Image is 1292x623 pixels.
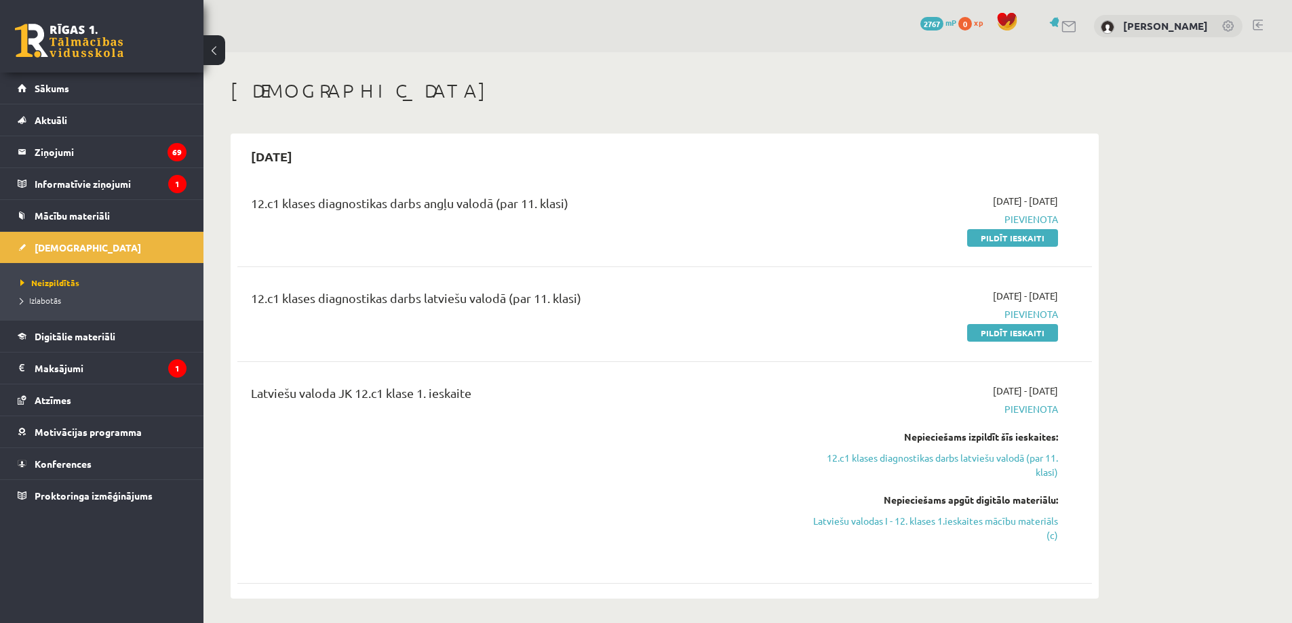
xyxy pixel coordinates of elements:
[945,17,956,28] span: mP
[993,384,1058,398] span: [DATE] - [DATE]
[251,289,782,314] div: 12.c1 klases diagnostikas darbs latviešu valodā (par 11. klasi)
[35,82,69,94] span: Sākums
[802,307,1058,321] span: Pievienota
[920,17,956,28] a: 2767 mP
[18,353,187,384] a: Maksājumi1
[35,114,67,126] span: Aktuāli
[20,295,61,306] span: Izlabotās
[237,140,306,172] h2: [DATE]
[993,289,1058,303] span: [DATE] - [DATE]
[35,136,187,167] legend: Ziņojumi
[18,168,187,199] a: Informatīvie ziņojumi1
[18,448,187,479] a: Konferences
[958,17,990,28] a: 0 xp
[35,426,142,438] span: Motivācijas programma
[168,359,187,378] i: 1
[993,194,1058,208] span: [DATE] - [DATE]
[35,241,141,254] span: [DEMOGRAPHIC_DATA]
[920,17,943,31] span: 2767
[251,384,782,409] div: Latviešu valoda JK 12.c1 klase 1. ieskaite
[1101,20,1114,34] img: Kristers Jurčs
[18,232,187,263] a: [DEMOGRAPHIC_DATA]
[974,17,983,28] span: xp
[802,430,1058,444] div: Nepieciešams izpildīt šīs ieskaites:
[35,458,92,470] span: Konferences
[18,104,187,136] a: Aktuāli
[802,493,1058,507] div: Nepieciešams apgūt digitālo materiālu:
[15,24,123,58] a: Rīgas 1. Tālmācības vidusskola
[20,277,190,289] a: Neizpildītās
[802,451,1058,479] a: 12.c1 klases diagnostikas darbs latviešu valodā (par 11. klasi)
[802,514,1058,542] a: Latviešu valodas I - 12. klases 1.ieskaites mācību materiāls (c)
[168,143,187,161] i: 69
[35,353,187,384] legend: Maksājumi
[18,73,187,104] a: Sākums
[35,168,187,199] legend: Informatīvie ziņojumi
[20,294,190,306] a: Izlabotās
[18,136,187,167] a: Ziņojumi69
[1123,19,1208,33] a: [PERSON_NAME]
[168,175,187,193] i: 1
[18,384,187,416] a: Atzīmes
[251,194,782,219] div: 12.c1 klases diagnostikas darbs angļu valodā (par 11. klasi)
[18,480,187,511] a: Proktoringa izmēģinājums
[35,489,153,502] span: Proktoringa izmēģinājums
[967,324,1058,342] a: Pildīt ieskaiti
[35,209,110,222] span: Mācību materiāli
[231,79,1099,102] h1: [DEMOGRAPHIC_DATA]
[18,416,187,447] a: Motivācijas programma
[35,330,115,342] span: Digitālie materiāli
[958,17,972,31] span: 0
[802,212,1058,226] span: Pievienota
[18,200,187,231] a: Mācību materiāli
[967,229,1058,247] a: Pildīt ieskaiti
[18,321,187,352] a: Digitālie materiāli
[20,277,79,288] span: Neizpildītās
[35,394,71,406] span: Atzīmes
[802,402,1058,416] span: Pievienota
